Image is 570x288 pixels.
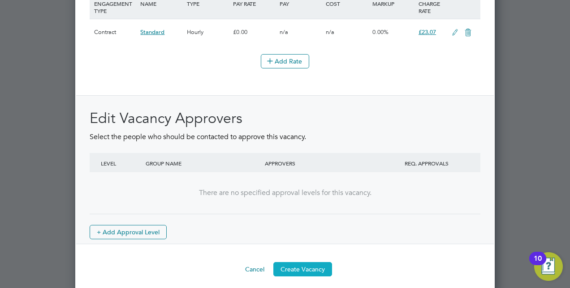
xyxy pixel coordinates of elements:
div: There are no specified approval levels for this vacancy. [99,188,471,198]
div: Hourly [185,19,231,45]
div: REQ. APPROVALS [382,153,471,174]
span: Select the people who should be contacted to approve this vacancy. [90,132,306,141]
div: 10 [534,258,542,270]
h2: Edit Vacancy Approvers [90,109,480,128]
button: Cancel [238,262,272,276]
button: Create Vacancy [273,262,332,276]
button: Add Rate [261,54,309,68]
button: + Add Approval Level [90,225,167,239]
button: Open Resource Center, 10 new notifications [534,252,563,281]
div: LEVEL [99,153,143,174]
div: Contract [92,19,138,45]
span: n/a [280,28,288,36]
span: 0.00% [372,28,389,36]
div: GROUP NAME [143,153,263,174]
span: Standard [140,28,164,36]
div: £0.00 [231,19,277,45]
span: £23.07 [419,28,436,36]
div: APPROVERS [263,153,382,174]
span: n/a [326,28,334,36]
